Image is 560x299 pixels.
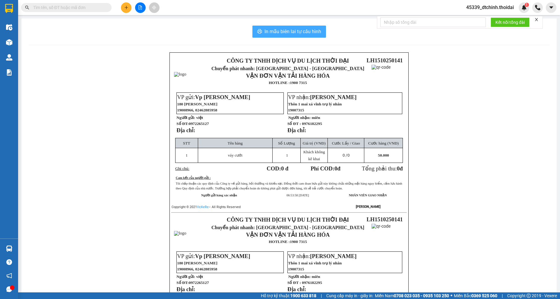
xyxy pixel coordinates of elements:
strong: CÔNG TY TNHH DỊCH VỤ DU LỊCH THỜI ĐẠI [227,58,349,64]
span: VP gửi: [177,253,250,259]
strong: Người nhận: [288,115,311,120]
img: logo-vxr [5,4,13,13]
strong: VẬN ĐƠN VẬN TẢI HÀNG HÓA [246,232,330,238]
span: message [6,286,12,292]
span: VP nhận: [288,253,356,259]
strong: COD: [267,165,288,172]
span: | [502,292,503,299]
span: Khách không kê khai [303,150,325,161]
span: Copyright © 2021 – All Rights Reserved [172,205,241,209]
span: việt [196,115,203,120]
span: Miền Bắc [454,292,497,299]
span: Vp [PERSON_NAME] [195,253,250,259]
strong: Số ĐT : [287,121,301,126]
span: Cung cấp máy in - giấy in: [326,292,373,299]
span: việt [196,274,203,279]
a: VeXeRe [197,205,209,209]
strong: [PERSON_NAME] [356,205,381,209]
span: In mẫu biên lai tự cấu hình [264,28,321,35]
span: 0976182295 [302,121,322,126]
strong: VẬN ĐƠN VẬN TẢI HÀNG HÓA [246,73,330,79]
span: 1 [526,3,528,7]
span: Chuyển phát nhanh: [GEOGRAPHIC_DATA] - [GEOGRAPHIC_DATA] [211,66,364,71]
img: warehouse-icon [6,54,12,61]
button: caret-down [546,2,556,13]
img: qr-code [372,224,398,250]
span: váy cưới [228,153,242,157]
span: 1 [286,153,288,157]
span: 0972265127 [189,280,209,285]
strong: Phí COD: đ [311,165,340,172]
span: Kết nối tổng đài [495,19,525,26]
button: Kết nối tổng đài [491,17,530,27]
button: aim [149,2,160,13]
span: ⚪️ [451,294,452,297]
span: 19008966, 02462885958 [177,108,217,112]
span: Cước hàng (VNĐ) [368,141,399,145]
span: Cước Lấy / Giao [332,141,360,145]
strong: 1900 7315 [290,80,307,85]
span: Tên hàng [228,141,243,145]
img: warehouse-icon [6,39,12,45]
span: 1 [185,153,188,157]
strong: Địa chỉ: [176,127,195,133]
span: 0 [397,165,400,172]
span: 0 / [343,153,350,157]
span: search [25,5,29,10]
span: Thôn 1 mai xá vĩnh trụ lý nhân [288,102,342,106]
span: 0 đ [281,165,288,172]
strong: CÔNG TY TNHH DỊCH VỤ DU LỊCH THỜI ĐẠI [227,216,349,223]
span: Miền Nam [375,292,449,299]
input: Tìm tên, số ĐT hoặc mã đơn [33,4,104,11]
sup: 1 [525,3,529,7]
strong: Người gửi hàng xác nhận [201,194,237,197]
strong: Địa chỉ: [176,286,195,292]
u: Cam kết của người gửi : [176,176,211,179]
span: Ghi chú: [175,166,189,171]
button: printerIn mẫu biên lai tự cấu hình [252,26,326,38]
span: Hỗ trợ kỹ thuật: [261,292,316,299]
span: VP nhận: [288,94,356,100]
span: Tổng phải thu: [362,165,403,172]
strong: Địa chỉ: [287,286,306,292]
img: logo [174,72,186,77]
span: miên [312,115,320,120]
strong: Người nhận: [288,274,311,279]
img: qr-code [372,65,398,91]
strong: HOTLINE : [269,239,290,244]
strong: Người gửi: [176,274,195,279]
span: 180 [PERSON_NAME] [177,261,217,265]
span: 19008966, 02462885958 [177,267,217,271]
span: VP gửi: [177,94,250,100]
span: question-circle [6,259,12,265]
span: miên [312,274,320,279]
strong: 0369 525 060 [471,293,497,298]
strong: 1900 7315 [290,239,307,244]
span: Thôn 1 mai xá vĩnh trụ lý nhân [288,261,342,265]
span: caret-down [549,5,554,10]
strong: Số ĐT: [176,121,209,126]
span: 0 [334,165,337,172]
span: LH1510250141 [366,57,403,64]
span: close [534,17,539,22]
span: STT [183,141,190,145]
strong: Số ĐT: [176,280,209,285]
img: warehouse-icon [6,24,12,30]
img: warehouse-icon [6,245,12,252]
img: icon-new-feature [521,5,527,10]
strong: 0708 023 035 - 0935 103 250 [394,293,449,298]
span: | [321,292,322,299]
button: plus [121,2,131,13]
span: [PERSON_NAME] [310,253,356,259]
span: aim [152,5,156,10]
span: đ [400,165,403,172]
span: Số Lượng [278,141,295,145]
span: 0972265127 [189,121,209,126]
input: Nhập số tổng đài [380,17,486,27]
span: Vp [PERSON_NAME] [195,94,250,100]
strong: NHÂN VIÊN GIAO NHẬN [349,194,387,197]
strong: Địa chỉ: [287,127,306,133]
span: 50.000 [378,153,389,157]
span: 06:53:58 [DATE] [286,194,309,197]
span: 0976182295 [302,280,322,285]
